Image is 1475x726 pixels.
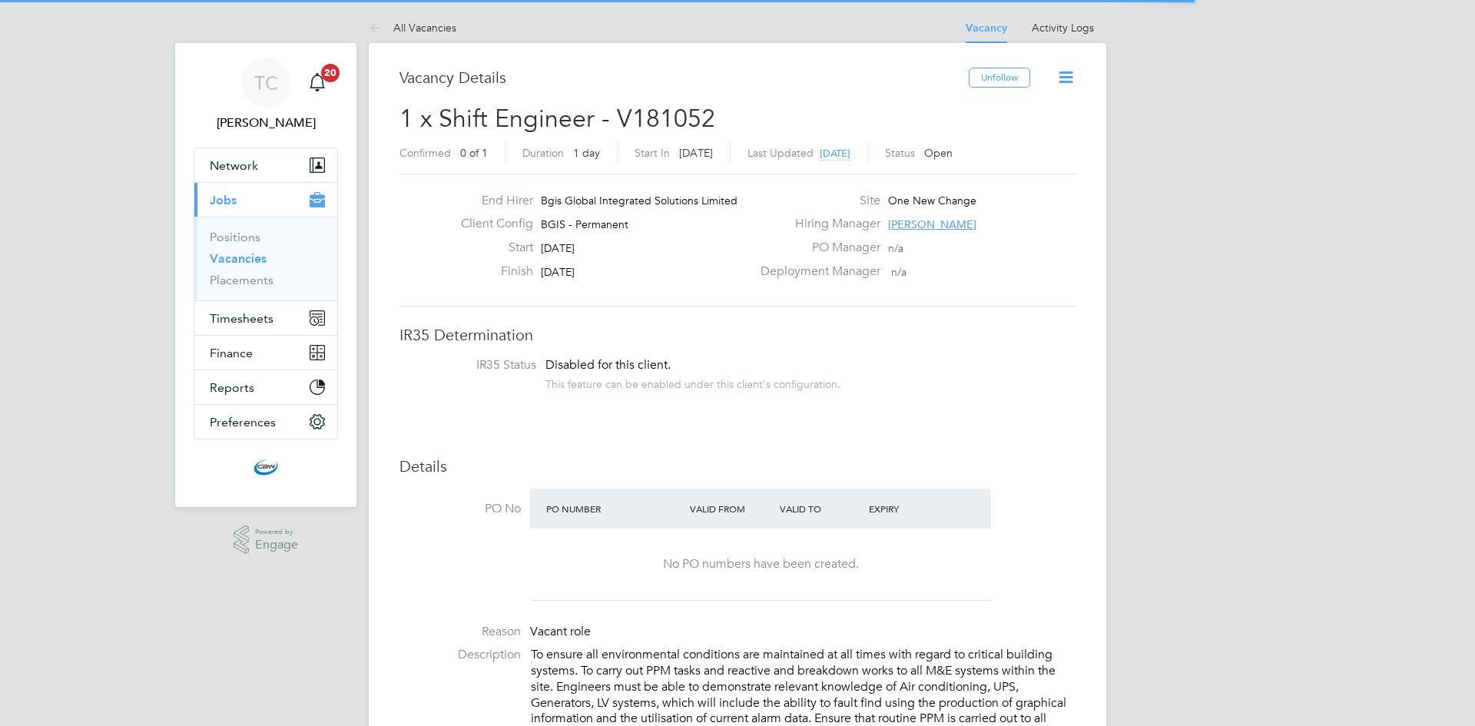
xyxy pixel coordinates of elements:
label: Status [885,146,915,160]
label: Duration [522,146,564,160]
div: Valid To [776,495,866,522]
div: Expiry [865,495,955,522]
button: Timesheets [194,301,337,335]
span: 1 x Shift Engineer - V181052 [399,104,715,134]
span: Disabled for this client. [545,357,671,373]
a: Activity Logs [1032,21,1094,35]
h3: Vacancy Details [399,68,969,88]
div: PO Number [542,495,686,522]
span: Vacant role [530,624,591,639]
label: Last Updated [747,146,814,160]
span: Powered by [255,525,298,539]
button: Preferences [194,405,337,439]
button: Network [194,148,337,182]
span: [PERSON_NAME] [888,217,976,231]
label: Description [399,647,521,663]
span: Jobs [210,193,237,207]
label: End Hirer [449,193,533,209]
span: [DATE] [679,146,713,160]
span: 0 of 1 [460,146,488,160]
span: BGIS - Permanent [541,217,628,231]
label: Finish [449,264,533,280]
label: IR35 Status [415,357,536,373]
a: Positions [210,230,260,244]
label: Hiring Manager [751,216,880,232]
div: Valid From [686,495,776,522]
span: Preferences [210,415,276,429]
span: Engage [255,539,298,552]
span: 20 [321,64,340,82]
a: TC[PERSON_NAME] [194,58,338,132]
span: [DATE] [820,147,850,160]
a: All Vacancies [369,21,456,35]
h3: IR35 Determination [399,325,1076,345]
span: n/a [891,265,907,279]
label: Start In [635,146,670,160]
label: Confirmed [399,146,451,160]
button: Finance [194,336,337,370]
nav: Main navigation [175,43,356,507]
label: Client Config [449,216,533,232]
span: Bgis Global Integrated Solutions Limited [541,194,737,207]
label: Start [449,240,533,256]
a: 20 [302,58,333,108]
span: n/a [888,241,903,255]
label: Deployment Manager [751,264,880,280]
label: Reason [399,624,521,640]
span: Finance [210,346,253,360]
a: Placements [210,273,273,287]
button: Jobs [194,183,337,217]
span: Tom Cheek [194,114,338,132]
span: 1 day [573,146,600,160]
a: Vacancies [210,251,267,266]
span: One New Change [888,194,976,207]
label: Site [751,193,880,209]
div: This feature can be enabled under this client's configuration. [545,373,840,391]
a: Powered byEngage [234,525,299,555]
label: PO Manager [751,240,880,256]
span: TC [254,73,278,93]
span: Reports [210,380,254,395]
a: Vacancy [966,22,1007,35]
span: Open [924,146,953,160]
span: Timesheets [210,311,273,326]
a: Go to home page [194,455,338,479]
div: No PO numbers have been created. [545,556,976,572]
img: cbwstaffingsolutions-logo-retina.png [254,455,278,479]
div: Jobs [194,217,337,300]
span: Network [210,158,258,173]
label: PO No [399,501,521,517]
button: Unfollow [969,68,1030,88]
button: Reports [194,370,337,404]
h3: Details [399,456,1076,476]
span: [DATE] [541,265,575,279]
span: [DATE] [541,241,575,255]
